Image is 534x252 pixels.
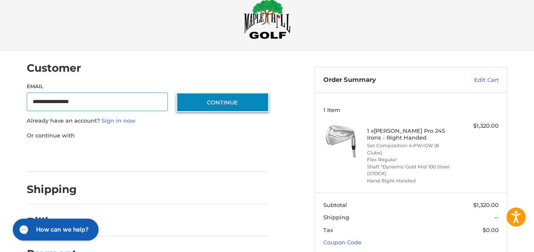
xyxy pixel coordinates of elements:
[27,83,168,90] label: Email
[494,214,499,221] span: --
[367,142,453,156] li: Set Composition 4-PW+GW (8 Clubs)
[102,117,136,124] a: Sign in now
[367,127,453,141] h4: 1 x [PERSON_NAME] Pro 245 Irons - Right Handed
[27,132,268,140] p: Or continue with
[323,227,333,233] span: Tax
[96,148,160,163] iframe: PayPal-paylater
[455,122,498,130] div: $1,320.00
[323,239,362,246] a: Coupon Code
[473,202,499,208] span: $1,320.00
[367,177,453,185] li: Hand Right-Handed
[323,76,443,84] h3: Order Summary
[323,214,349,221] span: Shipping
[27,62,81,75] h2: Customer
[27,117,268,125] p: Already have an account?
[27,183,77,196] h2: Shipping
[176,92,269,112] button: Continue
[367,163,453,177] li: Shaft *Dynamic Gold Mid 100 Steel (STOCK)
[168,148,232,163] iframe: PayPal-venmo
[483,227,499,233] span: $0.00
[367,156,453,163] li: Flex Regular
[323,106,499,113] h3: 1 Item
[443,76,499,84] a: Edit Cart
[323,202,347,208] span: Subtotal
[24,148,88,163] iframe: PayPal-paypal
[8,216,101,244] iframe: Gorgias live chat messenger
